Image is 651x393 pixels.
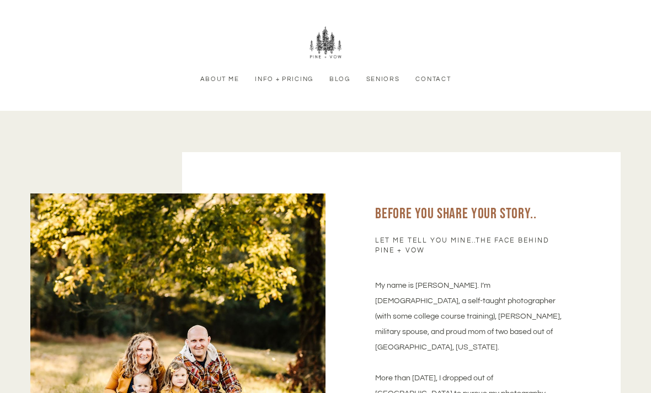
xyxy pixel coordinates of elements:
[375,204,565,225] h2: Before you share your story..
[324,74,355,84] a: Blog
[309,26,342,60] img: Pine + Vow
[375,236,565,255] span: let me tell you mine..the face behind Pine + Vow
[410,74,456,84] a: Contact
[361,74,405,84] a: Seniors
[195,74,244,84] a: About Me
[250,74,319,84] a: Info + Pricing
